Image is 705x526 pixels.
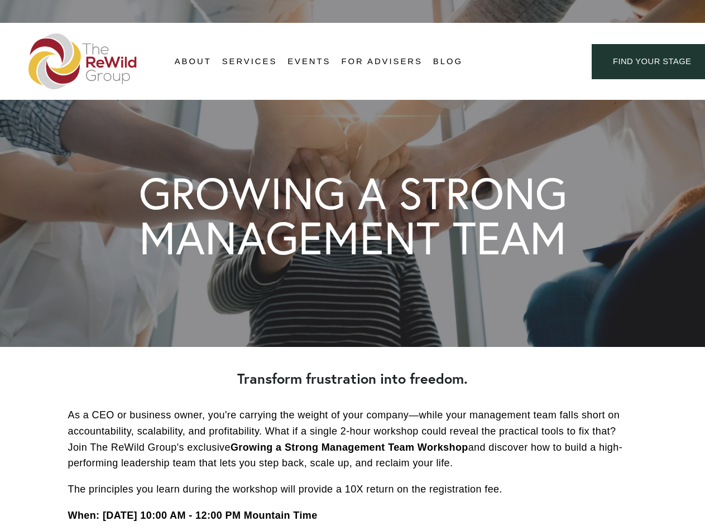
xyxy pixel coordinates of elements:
[175,54,212,69] span: About
[433,54,463,70] a: Blog
[341,54,422,70] a: For Advisers
[139,171,567,215] h1: GROWING A STRONG
[68,510,100,521] strong: When:
[237,369,468,388] strong: Transform frustration into freedom.
[222,54,277,69] span: Services
[231,442,468,453] strong: Growing a Strong Management Team Workshop
[222,54,277,70] a: folder dropdown
[139,215,567,260] h1: MANAGEMENT TEAM
[68,481,637,498] p: The principles you learn during the workshop will provide a 10X return on the registration fee.
[68,407,637,471] p: As a CEO or business owner, you're carrying the weight of your company—while your management team...
[175,54,212,70] a: folder dropdown
[287,54,330,70] a: Events
[28,33,138,89] img: The ReWild Group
